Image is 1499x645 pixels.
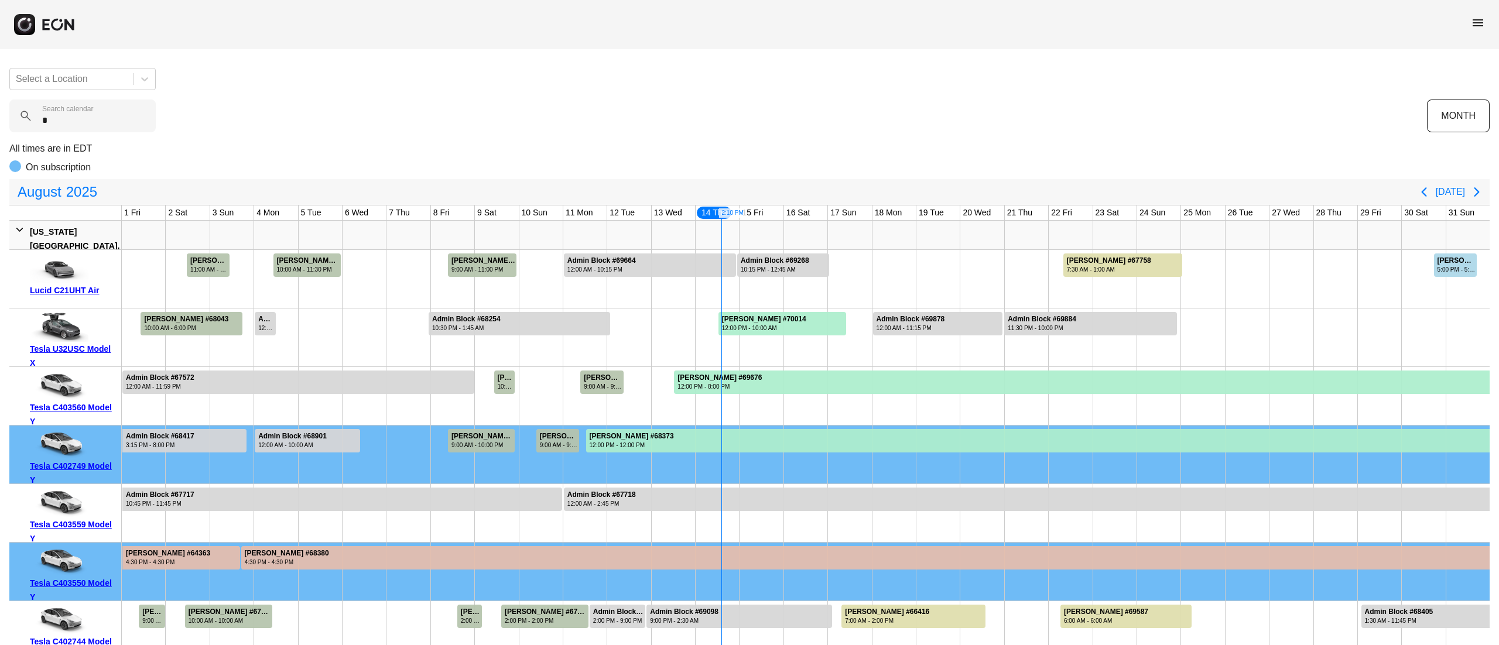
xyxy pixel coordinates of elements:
[593,616,644,625] div: 2:00 PM - 9:00 PM
[845,608,929,616] div: [PERSON_NAME] #66416
[126,382,194,391] div: 12:00 AM - 11:59 PM
[1433,250,1477,277] div: Rented for 1 days by Jordan Celestin Current status is open
[563,250,737,277] div: Rented for 4 days by Admin Block Current status is rental
[184,601,273,628] div: Rented for 2 days by Clifton Brown Current status is completed
[122,367,475,394] div: Rented for 8 days by Admin Block Current status is rental
[64,180,100,204] span: 2025
[447,426,515,452] div: Rented for 2 days by John Rua Current status is completed
[126,499,194,508] div: 10:45 PM - 11:45 PM
[1008,324,1076,332] div: 11:30 PM - 10:00 PM
[722,324,806,332] div: 12:00 PM - 10:00 AM
[584,373,622,382] div: [PERSON_NAME] #69006
[498,382,514,391] div: 10:00 AM - 10:00 PM
[189,608,271,616] div: [PERSON_NAME] #67432
[451,441,514,450] div: 9:00 AM - 10:00 PM
[428,308,611,335] div: Rented for 5 days by Admin Block Current status is rental
[30,400,117,428] div: Tesla C403560 Model Y
[122,543,241,569] div: Rented for 30 days by Abel Rios Current status is late
[1358,205,1384,220] div: 29 Fri
[126,490,194,499] div: Admin Block #67717
[567,499,636,508] div: 12:00 AM - 2:45 PM
[1314,205,1344,220] div: 28 Thu
[536,426,580,452] div: Rented for 1 days by Roman Tyutyunov Current status is completed
[1067,256,1151,265] div: [PERSON_NAME] #67758
[258,324,275,332] div: 12:00 AM - 12:00 PM
[540,441,578,450] div: 9:00 AM - 9:00 AM
[784,205,812,220] div: 16 Sat
[254,205,282,220] div: 4 Mon
[519,205,550,220] div: 10 Sun
[1004,308,1178,335] div: Rented for 4 days by Admin Block Current status is rental
[1361,601,1490,628] div: Rented for 4 days by Admin Block Current status is rental
[9,142,1490,156] p: All times are in EDT
[30,605,88,634] img: car
[144,315,228,324] div: [PERSON_NAME] #68043
[652,205,685,220] div: 13 Wed
[1137,205,1168,220] div: 24 Sun
[1365,608,1433,616] div: Admin Block #68405
[841,601,986,628] div: Rented for 4 days by justin katz Current status is verified
[1064,608,1148,616] div: [PERSON_NAME] #69587
[186,250,230,277] div: Rented for 1 days by Sharrar Wasit Current status is completed
[273,250,342,277] div: Rented for 2 days by alexander chang Current status is completed
[431,205,452,220] div: 8 Fri
[30,430,88,459] img: car
[916,205,946,220] div: 19 Tue
[505,608,587,616] div: [PERSON_NAME] #67922
[451,432,514,441] div: [PERSON_NAME] #67823
[30,342,117,370] div: Tesla U32USC Model X
[828,205,858,220] div: 17 Sun
[277,256,340,265] div: [PERSON_NAME] #68803
[451,256,515,265] div: [PERSON_NAME] #68576
[677,382,762,391] div: 12:00 PM - 8:00 PM
[126,549,210,558] div: [PERSON_NAME] #64363
[15,180,64,204] span: August
[740,205,765,220] div: 15 Fri
[494,367,516,394] div: Rented for 1 days by Michael Smith Current status is completed
[960,205,993,220] div: 20 Wed
[245,549,329,558] div: [PERSON_NAME] #68380
[505,616,587,625] div: 2:00 PM - 2:00 PM
[142,608,164,616] div: [PERSON_NAME] [PERSON_NAME] #68267
[584,382,622,391] div: 9:00 AM - 9:00 AM
[30,254,88,283] img: car
[650,608,718,616] div: Admin Block #69098
[122,205,143,220] div: 1 Fri
[1064,616,1148,625] div: 6:00 AM - 6:00 AM
[580,367,624,394] div: Rented for 1 days by Edwin Perez Current status is completed
[1365,616,1433,625] div: 1:30 AM - 11:45 PM
[189,616,271,625] div: 10:00 AM - 10:00 AM
[696,205,733,220] div: 14 Thu
[245,558,329,567] div: 4:30 PM - 4:30 PM
[590,441,674,450] div: 12:00 PM - 12:00 PM
[741,265,809,274] div: 10:15 PM - 12:45 AM
[673,367,1490,394] div: Rented for 30 days by Evan Rubin Current status is rental
[30,576,117,604] div: Tesla C403550 Model Y
[718,308,847,335] div: Rented for 3 days by Jaime Peele Current status is rental
[126,558,210,567] div: 4:30 PM - 4:30 PM
[1269,205,1302,220] div: 27 Wed
[30,488,88,517] img: car
[30,459,117,487] div: Tesla C402749 Model Y
[432,324,501,332] div: 10:30 PM - 1:45 AM
[607,205,637,220] div: 12 Tue
[461,608,481,616] div: [PERSON_NAME] #68604
[567,256,636,265] div: Admin Block #69664
[457,601,482,628] div: Rented for 1 days by Michael Bowen Current status is completed
[1438,265,1476,274] div: 5:00 PM - 5:00 PM
[1181,205,1213,220] div: 25 Mon
[563,484,1490,511] div: Rented for 24 days by Admin Block Current status is rental
[1438,256,1476,265] div: [PERSON_NAME] #69572
[30,283,117,297] div: Lucid C21UHT Air
[386,205,412,220] div: 7 Thu
[343,205,371,220] div: 6 Wed
[1060,601,1192,628] div: Rented for 3 days by Axell Rivera Current status is verified
[432,315,501,324] div: Admin Block #68254
[166,205,190,220] div: 2 Sat
[254,308,276,335] div: Rented for 1 days by Admin Block Current status is rental
[1049,205,1074,220] div: 22 Fri
[1471,16,1485,30] span: menu
[872,205,905,220] div: 18 Mon
[590,432,674,441] div: [PERSON_NAME] #68373
[1412,180,1436,204] button: Previous page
